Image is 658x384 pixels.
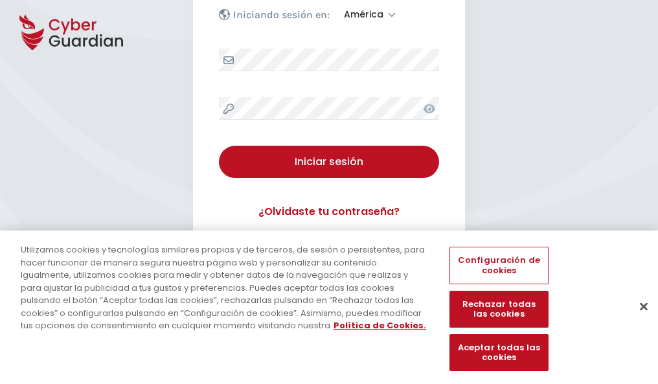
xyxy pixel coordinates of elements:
[449,291,548,328] button: Rechazar todas las cookies
[219,146,439,178] button: Iniciar sesión
[449,247,548,284] button: Configuración de cookies
[219,204,439,220] a: ¿Olvidaste tu contraseña?
[229,154,429,170] div: Iniciar sesión
[630,292,658,321] button: Cerrar
[449,334,548,371] button: Aceptar todas las cookies
[21,243,430,332] div: Utilizamos cookies y tecnologías similares propias y de terceros, de sesión o persistentes, para ...
[334,319,426,332] a: Más información sobre su privacidad, se abre en una nueva pestaña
